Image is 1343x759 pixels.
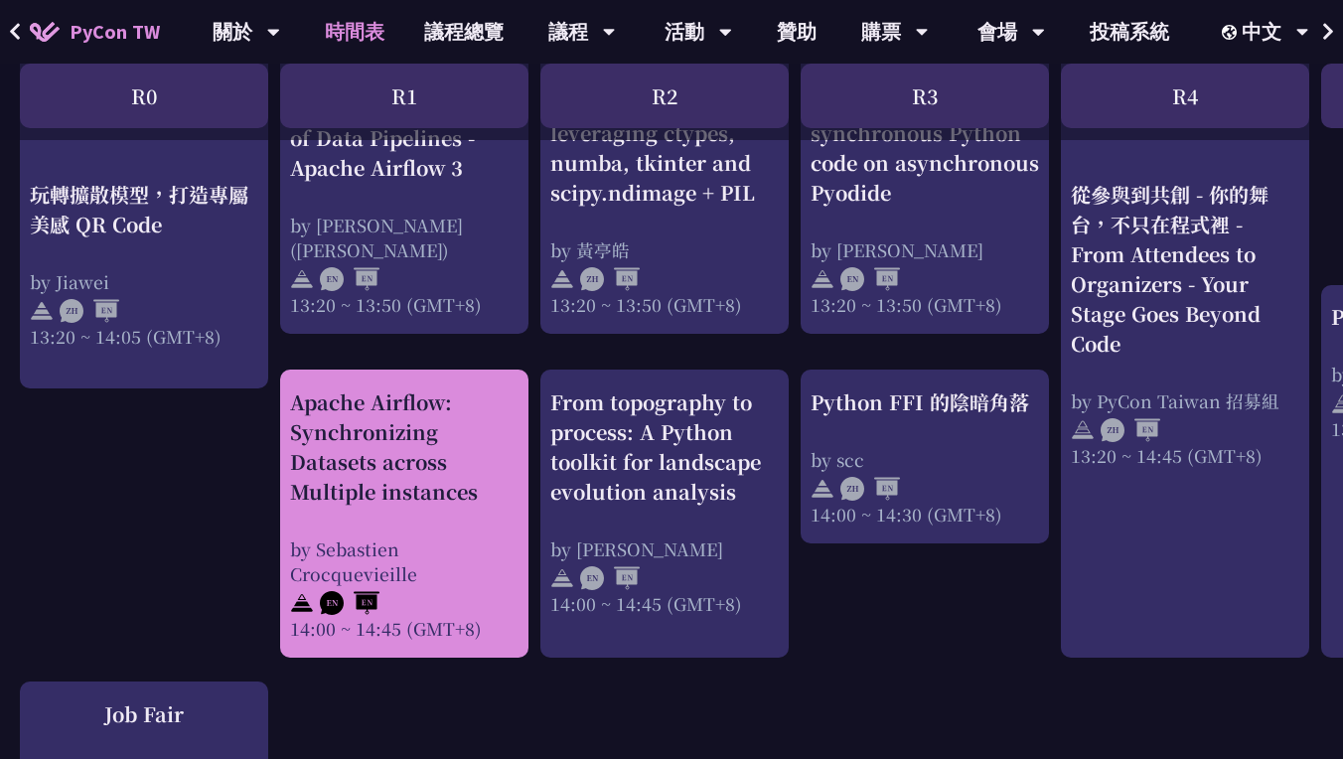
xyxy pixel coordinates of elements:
[30,699,258,729] div: Job Fair
[60,299,119,323] img: ZHEN.371966e.svg
[580,566,640,590] img: ENEN.5a408d1.svg
[1061,64,1309,128] div: R4
[290,267,314,291] img: svg+xml;base64,PHN2ZyB4bWxucz0iaHR0cDovL3d3dy53My5vcmcvMjAwMC9zdmciIHdpZHRoPSIyNCIgaGVpZ2h0PSIyNC...
[550,237,779,262] div: by 黃亭皓
[290,387,519,507] div: Apache Airflow: Synchronizing Datasets across Multiple instances
[550,267,574,291] img: svg+xml;base64,PHN2ZyB4bWxucz0iaHR0cDovL3d3dy53My5vcmcvMjAwMC9zdmciIHdpZHRoPSIyNCIgaGVpZ2h0PSIyNC...
[320,591,379,615] img: ENEN.5a408d1.svg
[1071,442,1299,467] div: 13:20 ~ 14:45 (GMT+8)
[801,64,1049,128] div: R3
[811,477,834,501] img: svg+xml;base64,PHN2ZyB4bWxucz0iaHR0cDovL3d3dy53My5vcmcvMjAwMC9zdmciIHdpZHRoPSIyNCIgaGVpZ2h0PSIyNC...
[811,387,1039,527] a: Python FFI 的陰暗角落 by scc 14:00 ~ 14:30 (GMT+8)
[1071,387,1299,412] div: by PyCon Taiwan 招募組
[811,447,1039,472] div: by scc
[70,17,160,47] span: PyCon TW
[290,213,519,262] div: by [PERSON_NAME] ([PERSON_NAME])
[1101,418,1160,442] img: ZHEN.371966e.svg
[811,502,1039,527] div: 14:00 ~ 14:30 (GMT+8)
[290,591,314,615] img: svg+xml;base64,PHN2ZyB4bWxucz0iaHR0cDovL3d3dy53My5vcmcvMjAwMC9zdmciIHdpZHRoPSIyNCIgaGVpZ2h0PSIyNC...
[1071,179,1299,358] div: 從參與到共創 - 你的舞台，不只在程式裡 - From Attendees to Organizers - Your Stage Goes Beyond Code
[30,179,258,238] div: 玩轉擴散模型，打造專屬美感 QR Code
[550,387,779,641] a: From topography to process: A Python toolkit for landscape evolution analysis by [PERSON_NAME] 14...
[290,616,519,641] div: 14:00 ~ 14:45 (GMT+8)
[10,7,180,57] a: PyCon TW
[30,268,258,293] div: by Jiawei
[811,387,1039,417] div: Python FFI 的陰暗角落
[811,237,1039,262] div: by [PERSON_NAME]
[1071,418,1095,442] img: svg+xml;base64,PHN2ZyB4bWxucz0iaHR0cDovL3d3dy53My5vcmcvMjAwMC9zdmciIHdpZHRoPSIyNCIgaGVpZ2h0PSIyNC...
[580,267,640,291] img: ZHEN.371966e.svg
[550,566,574,590] img: svg+xml;base64,PHN2ZyB4bWxucz0iaHR0cDovL3d3dy53My5vcmcvMjAwMC9zdmciIHdpZHRoPSIyNCIgaGVpZ2h0PSIyNC...
[550,591,779,616] div: 14:00 ~ 14:45 (GMT+8)
[540,64,789,128] div: R2
[290,387,519,641] a: Apache Airflow: Synchronizing Datasets across Multiple instances by Sebastien Crocquevieille 14:0...
[840,267,900,291] img: ENEN.5a408d1.svg
[550,387,779,507] div: From topography to process: A Python toolkit for landscape evolution analysis
[811,88,1039,208] div: AST Black Magic: Run synchronous Python code on asynchronous Pyodide
[290,536,519,586] div: by Sebastien Crocquevieille
[811,292,1039,317] div: 13:20 ~ 13:50 (GMT+8)
[280,64,528,128] div: R1
[30,22,60,42] img: Home icon of PyCon TW 2025
[30,299,54,323] img: svg+xml;base64,PHN2ZyB4bWxucz0iaHR0cDovL3d3dy53My5vcmcvMjAwMC9zdmciIHdpZHRoPSIyNCIgaGVpZ2h0PSIyNC...
[811,267,834,291] img: svg+xml;base64,PHN2ZyB4bWxucz0iaHR0cDovL3d3dy53My5vcmcvMjAwMC9zdmciIHdpZHRoPSIyNCIgaGVpZ2h0PSIyNC...
[1222,25,1242,40] img: Locale Icon
[550,536,779,561] div: by [PERSON_NAME]
[320,267,379,291] img: ENEN.5a408d1.svg
[290,292,519,317] div: 13:20 ~ 13:50 (GMT+8)
[840,477,900,501] img: ZHEN.371966e.svg
[20,64,268,128] div: R0
[550,292,779,317] div: 13:20 ~ 13:50 (GMT+8)
[30,323,258,348] div: 13:20 ~ 14:05 (GMT+8)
